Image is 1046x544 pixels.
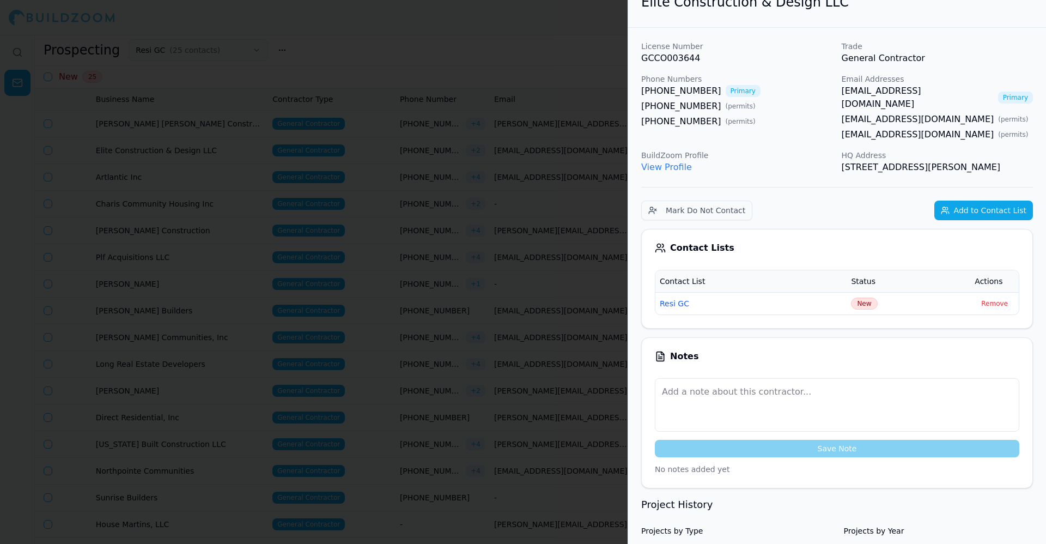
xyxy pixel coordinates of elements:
[660,298,689,309] button: Resi GC
[842,128,994,141] a: [EMAIL_ADDRESS][DOMAIN_NAME]
[726,117,756,126] span: ( permits )
[726,102,756,111] span: ( permits )
[998,115,1028,124] span: ( permits )
[847,270,970,292] th: Status
[842,150,1033,161] p: HQ Address
[641,115,721,128] a: [PHONE_NUMBER]
[655,464,1019,475] p: No notes added yet
[851,298,877,310] button: New
[641,150,833,161] p: BuildZoom Profile
[641,201,752,220] button: Mark Do Not Contact
[998,92,1033,104] span: Primary
[641,84,721,98] a: [PHONE_NUMBER]
[641,41,833,52] p: License Number
[970,270,1019,292] th: Actions
[975,297,1014,310] button: Remove
[851,298,877,310] span: Click to update status
[641,162,692,172] a: View Profile
[842,74,1033,84] p: Email Addresses
[842,84,994,111] a: [EMAIL_ADDRESS][DOMAIN_NAME]
[842,52,1033,65] p: General Contractor
[641,100,721,113] a: [PHONE_NUMBER]
[641,497,1033,512] h3: Project History
[934,201,1033,220] button: Add to Contact List
[655,270,847,292] th: Contact List
[641,74,833,84] p: Phone Numbers
[844,525,1033,536] h4: Projects by Year
[726,85,761,97] span: Primary
[842,41,1033,52] p: Trade
[655,351,1019,362] div: Notes
[655,243,1019,253] div: Contact Lists
[641,525,831,536] h4: Projects by Type
[998,130,1028,139] span: ( permits )
[842,161,1033,174] p: [STREET_ADDRESS][PERSON_NAME]
[842,113,994,126] a: [EMAIL_ADDRESS][DOMAIN_NAME]
[641,52,833,65] p: GCCO003644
